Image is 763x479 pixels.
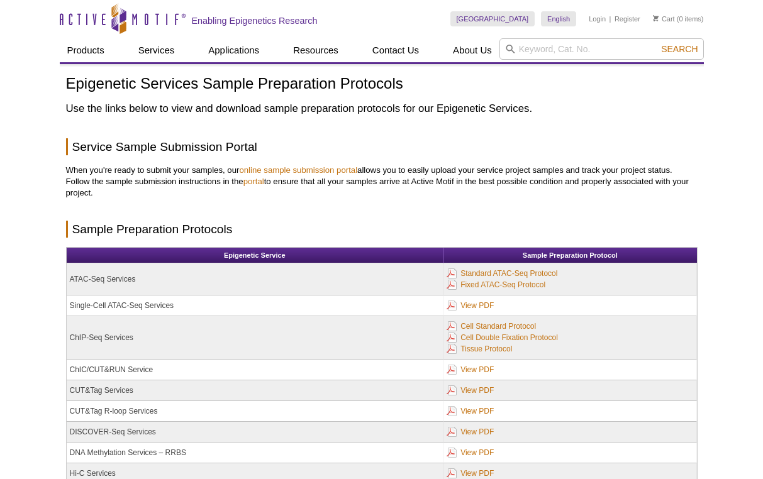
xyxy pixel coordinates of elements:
a: Tissue Protocol [447,342,512,356]
a: Services [131,38,182,62]
td: Single-Cell ATAC-Seq Services [67,295,444,316]
img: Your Cart [653,15,659,21]
h2: Enabling Epigenetics Research [192,15,318,26]
a: View PDF [447,383,494,397]
a: View PDF [447,363,494,377]
a: Contact Us [365,38,426,62]
h2: Sample Preparation Protocols [66,221,698,238]
a: Cart [653,14,675,23]
td: DNA Methylation Services – RRBS [67,443,444,463]
span: Search [661,44,698,54]
button: Search [657,43,701,55]
p: When you're ready to submit your samples, our allows you to easily upload your service project sa... [66,165,698,199]
h2: Service Sample Submission Portal [66,138,698,155]
a: View PDF [447,425,494,439]
a: About Us [445,38,499,62]
h1: Epigenetic Services Sample Preparation Protocols [66,75,698,94]
a: Login [589,14,606,23]
a: [GEOGRAPHIC_DATA] [450,11,535,26]
a: Register [615,14,640,23]
a: Fixed ATAC-Seq Protocol [447,278,545,292]
a: View PDF [447,446,494,460]
li: | [610,11,611,26]
td: CUT&Tag Services [67,380,444,401]
td: CUT&Tag R-loop Services [67,401,444,422]
td: ATAC-Seq Services [67,263,444,295]
a: Applications [201,38,267,62]
td: ChIC/CUT&RUN Service [67,360,444,380]
th: Epigenetic Service [67,248,444,263]
input: Keyword, Cat. No. [499,38,704,60]
a: View PDF [447,404,494,418]
a: Cell Double Fixation Protocol [447,331,558,344]
a: portal [243,177,264,186]
a: online sample submission portal [239,165,357,175]
h2: Use the links below to view and download sample preparation protocols for our Epigenetic Services. [66,101,698,116]
a: Resources [286,38,346,62]
a: English [541,11,576,26]
a: Products [60,38,112,62]
a: View PDF [447,299,494,312]
a: Standard ATAC-Seq Protocol [447,267,557,280]
li: (0 items) [653,11,704,26]
td: ChIP-Seq Services [67,316,444,360]
td: DISCOVER-Seq Services [67,422,444,443]
th: Sample Preparation Protocol [443,248,696,263]
a: Cell Standard Protocol [447,319,536,333]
